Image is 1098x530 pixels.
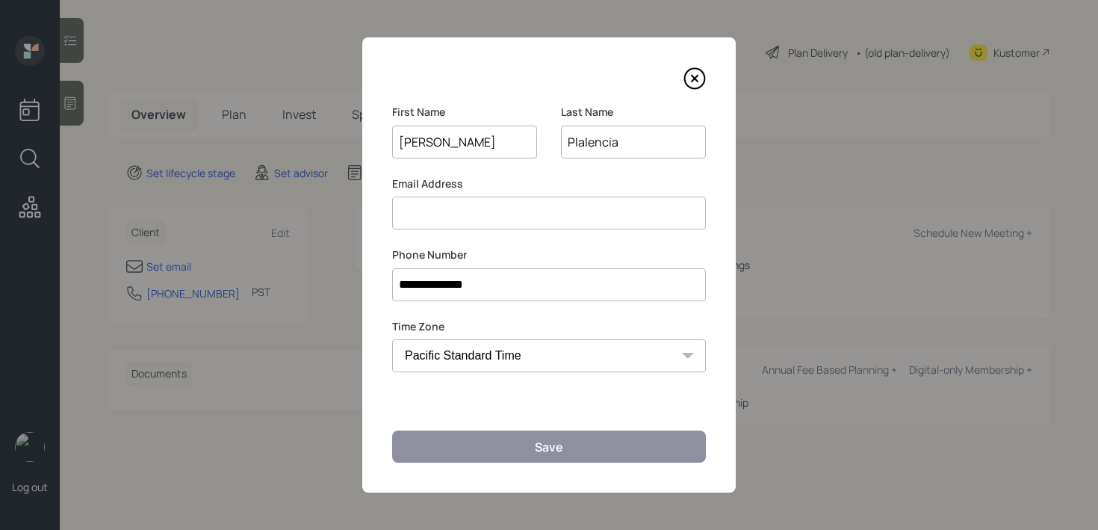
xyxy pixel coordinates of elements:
label: Phone Number [392,247,706,262]
label: Email Address [392,176,706,191]
label: Last Name [561,105,706,120]
button: Save [392,431,706,463]
div: Save [535,439,563,455]
label: Time Zone [392,319,706,334]
label: First Name [392,105,537,120]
